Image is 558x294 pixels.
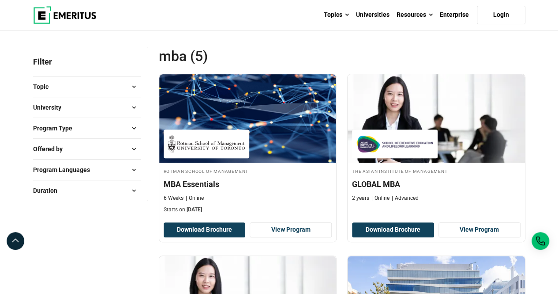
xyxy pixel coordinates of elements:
span: Program Languages [33,165,97,175]
p: Filter [33,47,141,76]
p: Starts on: [164,206,332,214]
img: Rotman School of Management [168,134,245,154]
span: mba (5) [159,47,342,65]
h4: Rotman School of Management [164,167,332,175]
span: [DATE] [187,206,202,213]
span: University [33,103,68,112]
button: Program Languages [33,163,141,176]
button: University [33,101,141,114]
a: View Program [438,222,521,237]
span: Duration [33,186,64,195]
a: Business Management Course by The Asian Institute of Management - The Asian Institute of Manageme... [348,74,525,206]
p: 2 years [352,195,369,202]
button: Duration [33,184,141,197]
p: Online [371,195,389,202]
button: Download Brochure [352,222,434,237]
h4: GLOBAL MBA [352,179,521,190]
img: The Asian Institute of Management [356,134,433,154]
a: View Program [250,222,332,237]
img: MBA Essentials | Online Business Management Course [159,74,337,163]
h4: The Asian Institute of Management [352,167,521,175]
span: Topic [33,82,56,92]
span: Program Type [33,123,79,133]
button: Topic [33,80,141,93]
button: Offered by [33,142,141,156]
button: Program Type [33,122,141,135]
a: Business Management Course by Rotman School of Management - November 13, 2025 Rotman School of Ma... [159,74,337,218]
p: Online [186,195,204,202]
p: 6 Weeks [164,195,184,202]
p: Advanced [392,195,419,202]
span: Offered by [33,144,70,154]
a: Login [477,6,525,24]
button: Download Brochure [164,222,246,237]
img: GLOBAL MBA | Online Business Management Course [348,74,525,163]
h4: MBA Essentials [164,179,332,190]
